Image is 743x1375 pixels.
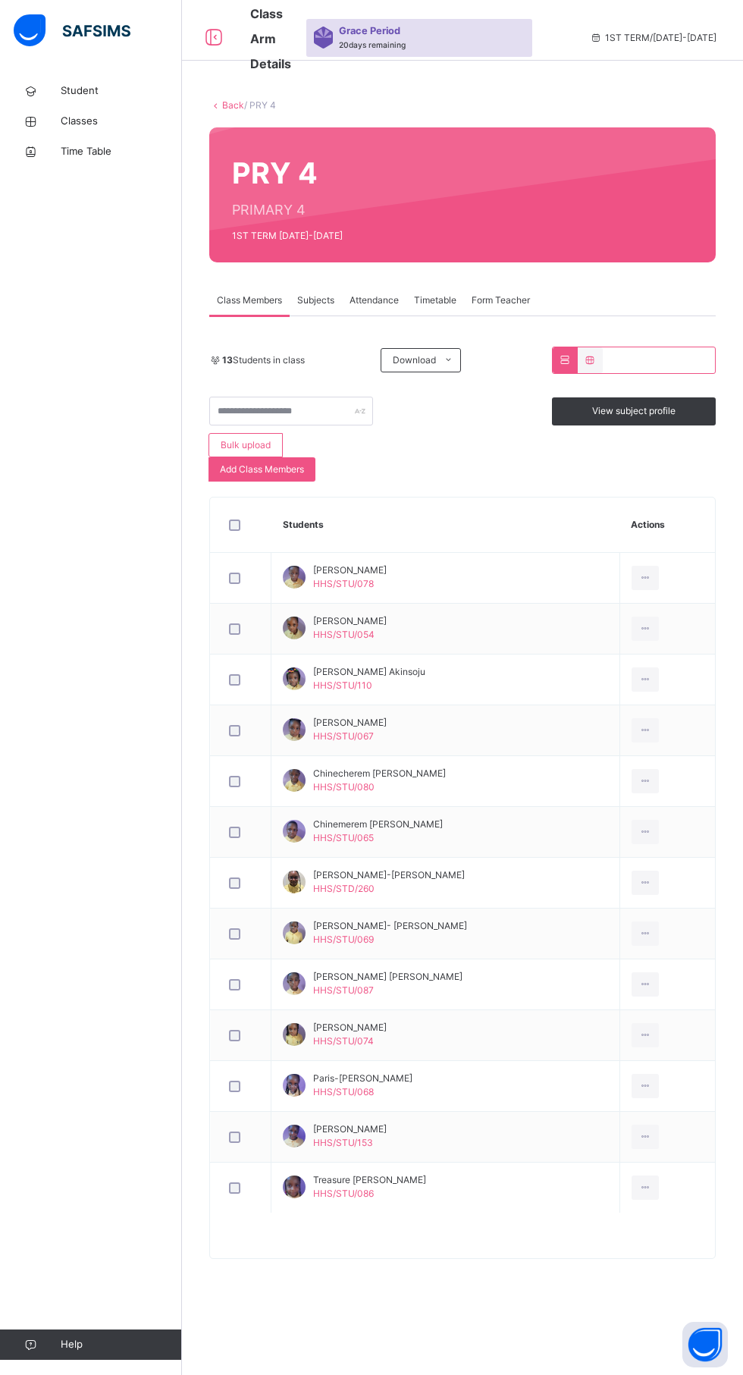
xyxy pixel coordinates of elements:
span: HHS/STU/054 [313,629,375,640]
span: HHS/STU/065 [313,832,374,843]
span: Treasure [PERSON_NAME] [313,1173,426,1187]
span: [PERSON_NAME] [313,563,387,577]
span: Help [61,1337,181,1352]
span: Student [61,83,182,99]
span: Chinemerem [PERSON_NAME] [313,818,443,831]
span: HHS/STU/087 [313,984,374,996]
span: [PERSON_NAME] [313,1021,387,1034]
span: Classes [61,114,182,129]
b: 13 [222,354,233,366]
th: Actions [619,498,715,553]
span: HHS/STU/153 [313,1137,373,1148]
span: Add Class Members [220,463,304,476]
span: Class Members [217,294,282,307]
span: Bulk upload [221,438,271,452]
span: Download [393,353,436,367]
span: View subject profile [592,404,676,418]
span: HHS/STU/067 [313,730,374,742]
span: HHS/STU/078 [313,578,374,589]
span: 1ST TERM [DATE]-[DATE] [232,229,365,243]
span: [PERSON_NAME] [313,614,387,628]
span: Subjects [297,294,334,307]
span: HHS/STU/080 [313,781,375,793]
span: Students in class [222,353,305,367]
span: [PERSON_NAME] [PERSON_NAME] [313,970,462,984]
button: Open asap [682,1322,728,1367]
span: HHS/STU/086 [313,1188,374,1199]
span: HHS/STU/074 [313,1035,374,1047]
span: HHS/STU/068 [313,1086,374,1097]
span: / PRY 4 [244,99,276,111]
span: HHS/STU/110 [313,680,372,691]
span: Paris-[PERSON_NAME] [313,1072,412,1085]
span: 20 days remaining [339,40,406,49]
img: safsims [14,14,130,46]
span: Time Table [61,144,182,159]
img: sticker-purple.71386a28dfed39d6af7621340158ba97.svg [314,27,333,48]
span: [PERSON_NAME] [313,1122,387,1136]
span: [PERSON_NAME] [313,716,387,730]
span: [PERSON_NAME] Akinsoju [313,665,425,679]
a: Back [222,99,244,111]
span: Timetable [414,294,456,307]
span: HHS/STU/069 [313,934,374,945]
span: Form Teacher [472,294,530,307]
span: Chinecherem [PERSON_NAME] [313,767,446,780]
span: Attendance [350,294,399,307]
th: Students [271,498,620,553]
span: [PERSON_NAME]- [PERSON_NAME] [313,919,467,933]
span: HHS/STD/260 [313,883,375,894]
span: Class Arm Details [250,6,291,71]
span: session/term information [590,31,716,45]
span: [PERSON_NAME]-[PERSON_NAME] [313,868,465,882]
span: Grace Period [339,24,400,38]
